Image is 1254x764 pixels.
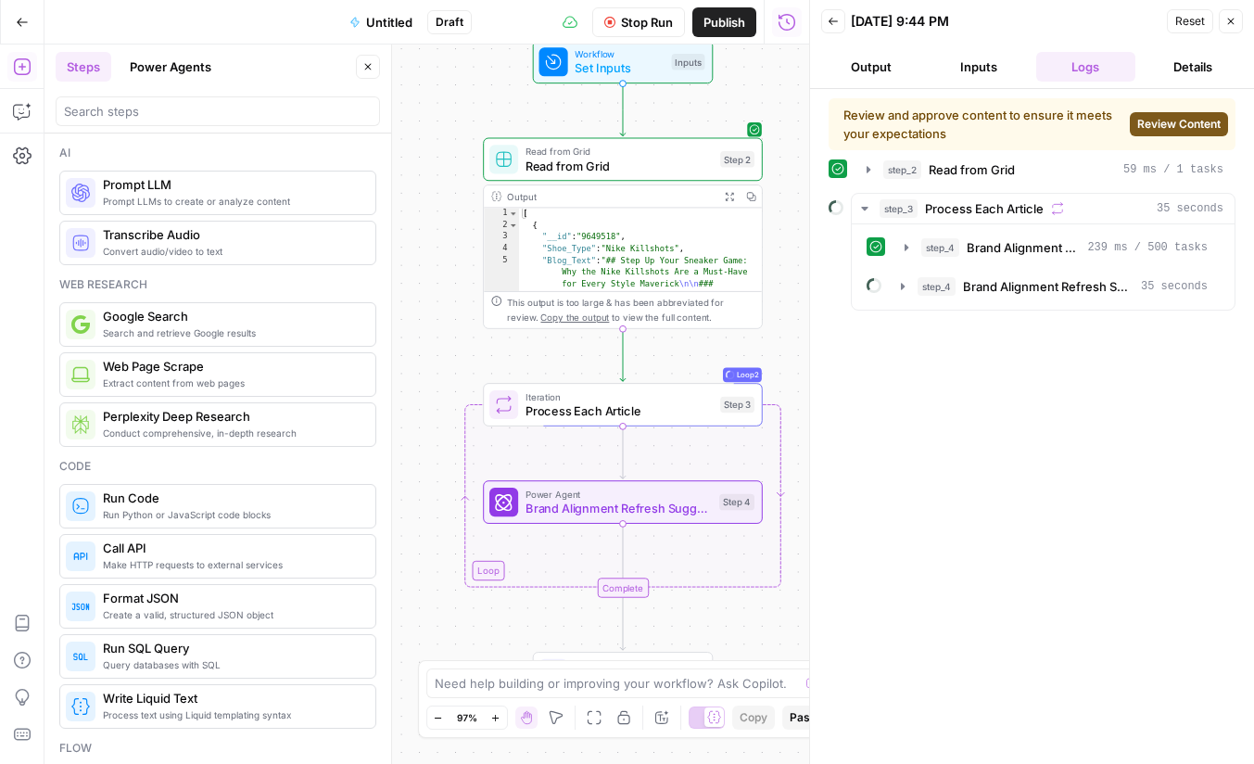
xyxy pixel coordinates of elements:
[507,296,754,325] div: This output is too large & has been abbreviated for review. to view the full content.
[103,689,361,707] span: Write Liquid Text
[103,194,361,209] span: Prompt LLMs to create or analyze content
[672,54,705,70] div: Inputs
[925,199,1044,218] span: Process Each Article
[1143,52,1243,82] button: Details
[526,402,713,420] span: Process Each Article
[918,277,956,296] span: step_4
[119,52,222,82] button: Power Agents
[526,389,713,404] span: Iteration
[692,7,756,37] button: Publish
[103,225,361,244] span: Transcribe Audio
[64,102,372,121] input: Search steps
[620,427,626,478] g: Edge from step_3 to step_4
[483,652,763,695] div: EndOutput
[929,52,1029,82] button: Inputs
[59,276,376,293] div: Web research
[103,539,361,557] span: Call API
[103,489,361,507] span: Run Code
[1036,52,1136,82] button: Logs
[620,83,626,135] g: Edge from start to step_2
[483,480,763,524] div: Power AgentBrand Alignment Refresh SuggestionsStep 4
[929,160,1015,179] span: Read from Grid
[821,52,921,82] button: Output
[103,357,361,376] span: Web Page Scrape
[103,639,361,657] span: Run SQL Query
[1175,13,1205,30] span: Reset
[59,458,376,475] div: Code
[483,138,763,329] div: Read from GridRead from GridStep 2Output[ { "__id":"9649518", "Shoe_Type":"Nike Killshots", "Blog...
[852,224,1235,310] div: 35 seconds
[967,238,1080,257] span: Brand Alignment Refresh Suggestions
[737,364,759,386] span: Loop 2
[963,277,1134,296] span: Brand Alignment Refresh Suggestions
[1167,9,1213,33] button: Reset
[484,208,519,220] div: 1
[103,589,361,607] span: Format JSON
[1130,112,1228,136] button: Review Content
[483,40,763,83] div: WorkflowSet InputsInputs
[483,578,763,597] div: Complete
[103,175,361,194] span: Prompt LLM
[526,500,712,517] span: Brand Alignment Refresh Suggestions
[338,7,424,37] button: Untitled
[540,312,609,323] span: Copy the output
[508,208,518,220] span: Toggle code folding, rows 1 through 7
[575,46,664,61] span: Workflow
[457,710,477,725] span: 97%
[103,707,361,722] span: Process text using Liquid templating syntax
[59,145,376,161] div: Ai
[526,144,713,159] span: Read from Grid
[484,232,519,244] div: 3
[893,233,1219,262] button: 239 ms / 500 tasks
[1157,200,1223,217] span: 35 seconds
[436,14,463,31] span: Draft
[366,13,412,32] span: Untitled
[103,244,361,259] span: Convert audio/video to text
[720,151,754,168] div: Step 2
[575,59,664,77] span: Set Inputs
[621,13,673,32] span: Stop Run
[103,607,361,622] span: Create a valid, structured JSON object
[575,658,697,673] span: End
[59,740,376,757] div: Flow
[782,706,828,730] button: Paste
[620,598,626,650] g: Edge from step_3-iteration-end to end
[1123,161,1223,178] span: 59 ms / 1 tasks
[1141,278,1208,295] span: 35 seconds
[843,106,1122,143] div: Review and approve content to ensure it meets your expectations
[526,487,712,502] span: Power Agent
[1087,239,1208,256] span: 239 ms / 500 tasks
[732,706,775,730] button: Copy
[592,7,685,37] button: Stop Run
[597,578,648,597] div: Complete
[484,243,519,255] div: 4
[103,407,361,426] span: Perplexity Deep Research
[103,426,361,440] span: Conduct comprehensive, in-depth research
[103,557,361,572] span: Make HTTP requests to external services
[508,220,518,232] span: Toggle code folding, rows 2 through 6
[103,657,361,672] span: Query databases with SQL
[880,199,918,218] span: step_3
[56,52,111,82] button: Steps
[526,157,713,174] span: Read from Grid
[103,376,361,390] span: Extract content from web pages
[740,709,767,726] span: Copy
[790,709,820,726] span: Paste
[719,494,754,511] div: Step 4
[852,194,1235,223] button: 35 seconds
[620,329,626,381] g: Edge from step_2 to step_3
[703,13,745,32] span: Publish
[103,325,361,340] span: Search and retrieve Google results
[921,238,959,257] span: step_4
[507,189,713,204] div: Output
[890,272,1219,301] button: 35 seconds
[1137,116,1221,133] span: Review Content
[883,160,921,179] span: step_2
[484,220,519,232] div: 2
[720,397,754,414] div: Step 3
[483,383,763,427] div: LoopLoop2IterationProcess Each ArticleStep 3
[855,155,1235,185] button: 59 ms / 1 tasks
[103,307,361,325] span: Google Search
[103,507,361,522] span: Run Python or JavaScript code blocks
